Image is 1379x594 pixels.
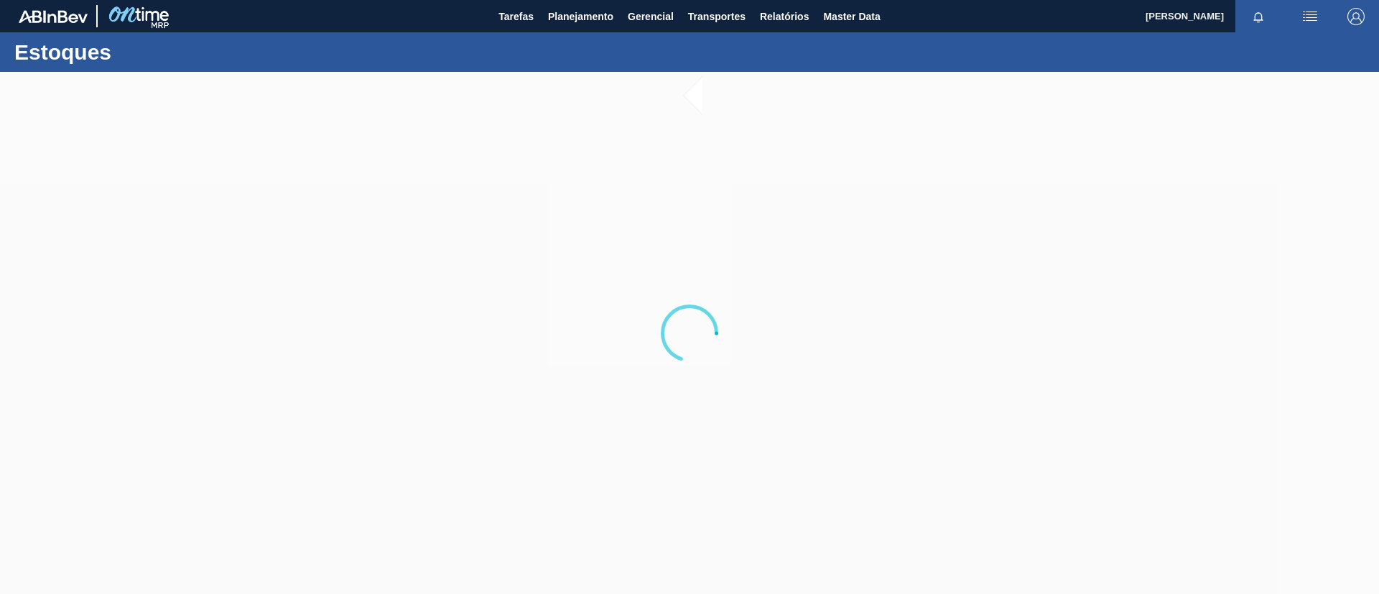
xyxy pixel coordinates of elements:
img: Logout [1347,8,1365,25]
span: Relatórios [760,8,809,25]
span: Transportes [688,8,746,25]
button: Notificações [1235,6,1281,27]
span: Gerencial [628,8,674,25]
span: Planejamento [548,8,613,25]
h1: Estoques [14,44,269,60]
img: userActions [1301,8,1319,25]
img: TNhmsLtSVTkK8tSr43FrP2fwEKptu5GPRR3wAAAABJRU5ErkJggg== [19,10,88,23]
span: Tarefas [498,8,534,25]
span: Master Data [823,8,880,25]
